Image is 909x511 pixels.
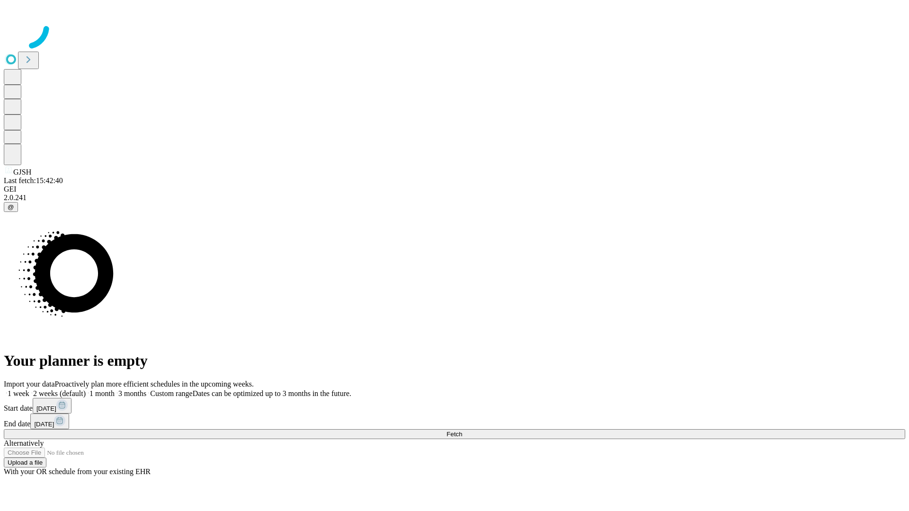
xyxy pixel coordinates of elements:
[30,414,69,429] button: [DATE]
[4,458,46,467] button: Upload a file
[34,421,54,428] span: [DATE]
[33,398,71,414] button: [DATE]
[4,439,44,447] span: Alternatively
[150,389,192,397] span: Custom range
[4,194,905,202] div: 2.0.241
[36,405,56,412] span: [DATE]
[8,203,14,211] span: @
[4,352,905,370] h1: Your planner is empty
[4,398,905,414] div: Start date
[4,467,151,476] span: With your OR schedule from your existing EHR
[193,389,351,397] span: Dates can be optimized up to 3 months in the future.
[4,185,905,194] div: GEI
[4,429,905,439] button: Fetch
[89,389,115,397] span: 1 month
[118,389,146,397] span: 3 months
[13,168,31,176] span: GJSH
[4,414,905,429] div: End date
[55,380,254,388] span: Proactively plan more efficient schedules in the upcoming weeks.
[446,431,462,438] span: Fetch
[4,202,18,212] button: @
[33,389,86,397] span: 2 weeks (default)
[8,389,29,397] span: 1 week
[4,380,55,388] span: Import your data
[4,176,63,185] span: Last fetch: 15:42:40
